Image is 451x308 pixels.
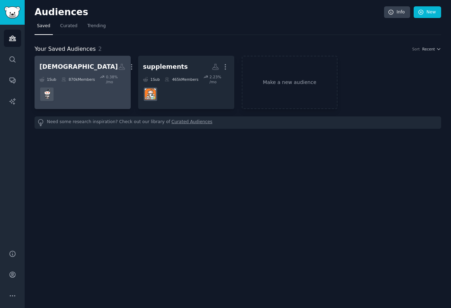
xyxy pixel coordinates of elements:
[35,7,384,18] h2: Audiences
[85,20,108,35] a: Trending
[98,46,102,52] span: 2
[138,56,234,109] a: supplements1Sub465kMembers2.23% /moSupplements
[35,116,441,129] div: Need some research inspiration? Check out our library of
[35,45,96,54] span: Your Saved Audiences
[87,23,106,29] span: Trending
[145,89,156,99] img: Supplements
[172,119,212,126] a: Curated Audiences
[422,47,441,52] button: Recent
[143,62,188,71] div: supplements
[58,20,80,35] a: Curated
[210,74,229,84] div: 2.23 % /mo
[106,74,126,84] div: 0.38 % /mo
[60,23,78,29] span: Curated
[35,56,131,109] a: [DEMOGRAPHIC_DATA]1Sub870kMembers0.38% /mobjj
[384,6,410,18] a: Info
[37,23,50,29] span: Saved
[4,6,20,19] img: GummySearch logo
[414,6,441,18] a: New
[242,56,338,109] a: Make a new audience
[61,74,95,84] div: 870k Members
[165,74,198,84] div: 465k Members
[412,47,420,52] div: Sort
[42,89,52,99] img: bjj
[35,20,53,35] a: Saved
[143,74,160,84] div: 1 Sub
[422,47,435,52] span: Recent
[39,74,56,84] div: 1 Sub
[39,62,118,71] div: [DEMOGRAPHIC_DATA]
